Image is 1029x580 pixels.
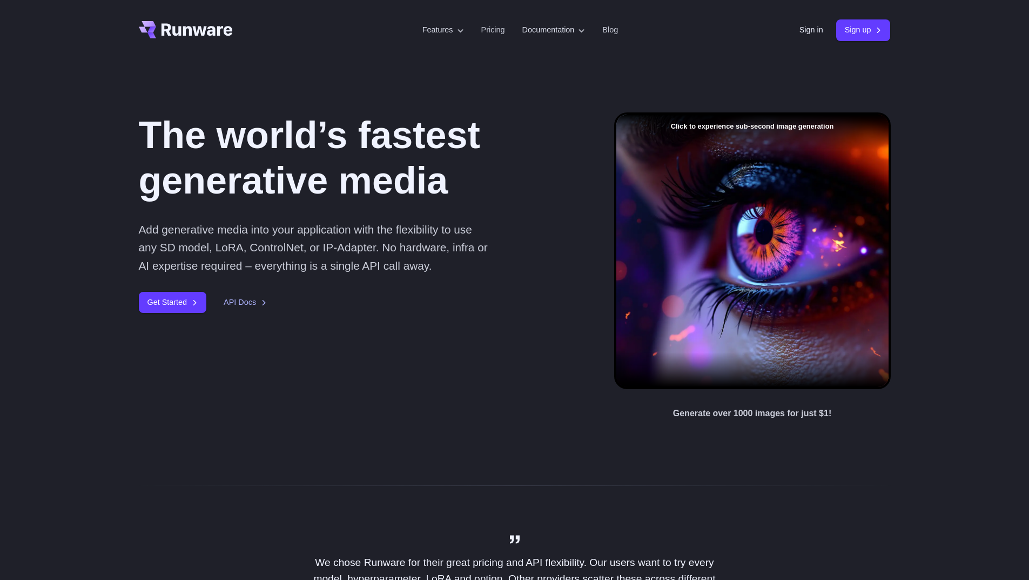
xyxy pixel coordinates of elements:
[139,21,233,38] a: Go to /
[481,24,505,36] a: Pricing
[522,24,586,36] label: Documentation
[673,406,831,421] p: Generate over 1000 images for just $1!
[799,24,823,36] a: Sign in
[836,19,891,41] a: Sign up
[139,292,207,313] a: Get Started
[139,221,492,275] p: Add generative media into your application with the flexibility to use any SD model, LoRA, Contro...
[422,24,464,36] label: Features
[224,296,267,309] a: API Docs
[602,24,618,36] a: Blog
[139,112,580,203] h1: The world’s fastest generative media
